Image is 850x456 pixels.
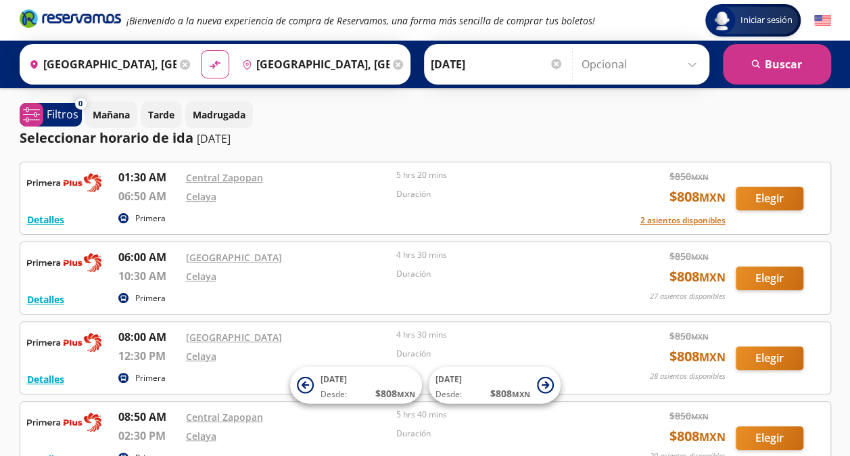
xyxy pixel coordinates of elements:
small: MXN [699,430,726,444]
p: Mañana [93,108,130,122]
span: $ 808 [669,267,726,287]
button: Tarde [141,101,182,128]
p: 08:00 AM [118,329,179,345]
button: Detalles [27,372,64,386]
button: Elegir [736,187,803,210]
button: Buscar [723,44,831,85]
span: $ 808 [669,346,726,367]
p: Duración [396,428,600,440]
p: 27 asientos disponibles [650,291,726,302]
span: 0 [78,98,82,110]
button: 0Filtros [20,103,82,127]
img: RESERVAMOS [27,329,101,356]
span: $ 850 [669,409,709,423]
p: 01:30 AM [118,169,179,185]
p: 28 asientos disponibles [650,371,726,382]
p: 4 hrs 30 mins [396,249,600,261]
p: Filtros [47,106,78,122]
span: [DATE] [321,373,347,385]
small: MXN [691,411,709,421]
input: Elegir Fecha [431,47,563,81]
a: [GEOGRAPHIC_DATA] [186,251,282,264]
span: Desde: [435,388,462,401]
button: Elegir [736,346,803,370]
button: 2 asientos disponibles [640,214,726,227]
button: English [814,12,831,29]
img: RESERVAMOS [27,249,101,276]
button: Detalles [27,212,64,227]
p: 02:30 PM [118,428,179,444]
button: Elegir [736,426,803,450]
span: $ 808 [490,386,530,401]
span: $ 850 [669,329,709,343]
p: Duración [396,348,600,360]
p: Primera [135,212,166,225]
button: Elegir [736,267,803,290]
input: Buscar Destino [237,47,389,81]
p: Primera [135,292,166,304]
span: $ 850 [669,169,709,183]
p: 4 hrs 30 mins [396,329,600,341]
span: Iniciar sesión [735,14,798,27]
p: 5 hrs 40 mins [396,409,600,421]
a: Central Zapopan [186,171,263,184]
p: 10:30 AM [118,268,179,284]
span: $ 808 [669,187,726,207]
p: [DATE] [197,131,231,147]
p: Seleccionar horario de ida [20,128,193,148]
small: MXN [699,270,726,285]
p: 06:00 AM [118,249,179,265]
p: Madrugada [193,108,245,122]
button: Madrugada [185,101,253,128]
a: Celaya [186,430,216,442]
span: [DATE] [435,373,462,385]
p: 12:30 PM [118,348,179,364]
button: Detalles [27,292,64,306]
span: $ 808 [375,386,415,401]
input: Buscar Origen [24,47,176,81]
span: $ 850 [669,249,709,263]
img: RESERVAMOS [27,169,101,196]
small: MXN [699,190,726,205]
p: 08:50 AM [118,409,179,425]
small: MXN [691,172,709,182]
p: 5 hrs 20 mins [396,169,600,181]
small: MXN [691,332,709,342]
small: MXN [512,389,530,399]
p: Primera [135,372,166,384]
a: Central Zapopan [186,411,263,424]
a: Brand Logo [20,8,121,32]
button: [DATE]Desde:$808MXN [290,367,422,404]
small: MXN [397,389,415,399]
span: $ 808 [669,426,726,447]
a: Celaya [186,350,216,363]
span: Desde: [321,388,347,401]
p: Duración [396,268,600,280]
p: Tarde [148,108,174,122]
small: MXN [699,350,726,365]
img: RESERVAMOS [27,409,101,436]
input: Opcional [582,47,703,81]
p: Duración [396,188,600,200]
a: Celaya [186,270,216,283]
button: [DATE]Desde:$808MXN [429,367,561,404]
a: [GEOGRAPHIC_DATA] [186,331,282,344]
button: Mañana [85,101,137,128]
a: Celaya [186,190,216,203]
small: MXN [691,252,709,262]
p: 06:50 AM [118,188,179,204]
em: ¡Bienvenido a la nueva experiencia de compra de Reservamos, una forma más sencilla de comprar tus... [126,14,595,27]
i: Brand Logo [20,8,121,28]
